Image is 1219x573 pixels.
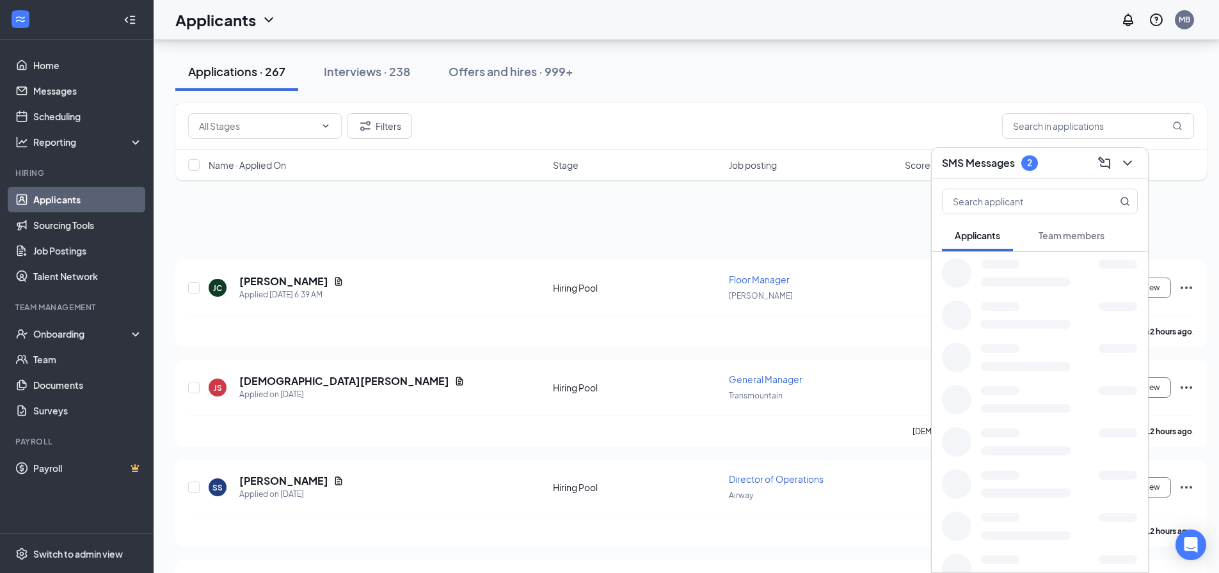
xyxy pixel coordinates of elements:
div: Open Intercom Messenger [1175,530,1206,560]
svg: ComposeMessage [1097,155,1112,171]
svg: Document [333,276,344,286]
div: Applied on [DATE] [239,388,465,401]
div: Applied on [DATE] [239,488,344,501]
div: Hiring Pool [553,481,721,494]
h5: [PERSON_NAME] [239,474,328,488]
svg: Analysis [15,136,28,148]
span: Airway [729,491,753,500]
svg: WorkstreamLogo [14,13,27,26]
input: Search applicant [943,189,1094,214]
div: Reporting [33,136,143,148]
svg: QuestionInfo [1149,12,1164,27]
span: [PERSON_NAME] [729,291,793,301]
div: Hiring Pool [553,381,721,394]
div: MB [1179,14,1190,25]
svg: MagnifyingGlass [1120,196,1130,207]
svg: Document [454,376,465,386]
a: Talent Network [33,263,143,289]
div: Applications · 267 [188,63,285,79]
span: Team members [1039,230,1104,241]
svg: ChevronDown [321,121,331,131]
span: Floor Manager [729,274,790,285]
svg: Ellipses [1179,480,1194,495]
h1: Applicants [175,9,256,31]
span: Job posting [729,159,777,171]
div: Applied [DATE] 6:39 AM [239,288,344,301]
b: 12 hours ago [1145,427,1192,436]
svg: Notifications [1120,12,1136,27]
div: JS [214,382,222,393]
div: SS [212,482,223,493]
a: Team [33,347,143,372]
div: Onboarding [33,327,132,340]
svg: ChevronDown [1120,155,1135,171]
span: Applicants [955,230,1000,241]
div: Hiring Pool [553,281,721,294]
a: Surveys [33,398,143,423]
button: ChevronDown [1117,153,1138,173]
svg: Settings [15,547,28,560]
b: 12 hours ago [1145,526,1192,536]
div: Team Management [15,302,140,313]
b: 2 hours ago [1150,327,1192,336]
span: Director of Operations [729,473,824,485]
svg: Ellipses [1179,380,1194,395]
div: Offers and hires · 999+ [449,63,573,79]
a: Sourcing Tools [33,212,143,238]
svg: ChevronDown [261,12,276,27]
span: Name · Applied On [209,159,286,171]
h3: SMS Messages [942,156,1015,170]
span: General Manager [729,373,802,385]
svg: Filter [358,118,373,134]
div: JC [213,283,222,294]
a: Messages [33,78,143,104]
a: Applicants [33,187,143,212]
a: PayrollCrown [33,455,143,481]
svg: UserCheck [15,327,28,340]
h5: [DEMOGRAPHIC_DATA][PERSON_NAME] [239,374,449,388]
h5: [PERSON_NAME] [239,274,328,288]
div: Switch to admin view [33,547,123,560]
span: Stage [553,159,578,171]
input: Search in applications [1002,113,1194,139]
div: Payroll [15,436,140,447]
a: Home [33,52,143,78]
svg: Document [333,476,344,486]
span: Transmountain [729,391,783,400]
div: Hiring [15,168,140,178]
button: ComposeMessage [1094,153,1115,173]
input: All Stages [199,119,315,133]
a: Job Postings [33,238,143,263]
svg: MagnifyingGlass [1172,121,1183,131]
a: Documents [33,372,143,398]
a: Scheduling [33,104,143,129]
button: Filter Filters [347,113,412,139]
div: 2 [1027,157,1032,168]
svg: Ellipses [1179,280,1194,295]
p: [DEMOGRAPHIC_DATA][PERSON_NAME] has applied more than . [912,426,1194,437]
span: Score [905,159,930,171]
div: Interviews · 238 [324,63,410,79]
svg: Collapse [123,13,136,26]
